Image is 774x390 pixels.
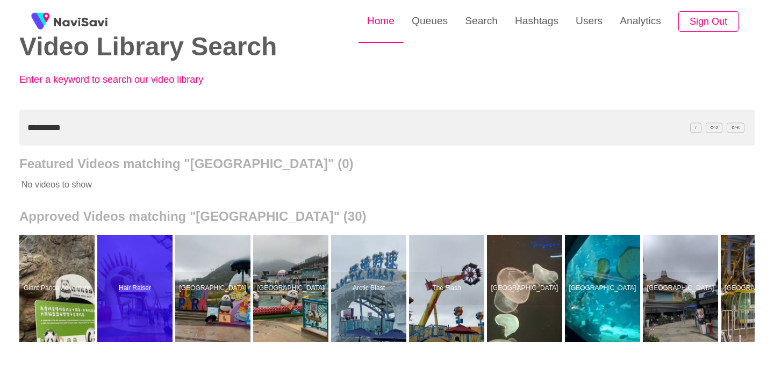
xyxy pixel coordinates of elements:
img: fireSpot [54,16,107,27]
a: [GEOGRAPHIC_DATA]Cebu Ocean Park [565,235,643,342]
a: [GEOGRAPHIC_DATA]Cebu Ocean Park [487,235,565,342]
a: Hair RaiserHair Raiser [97,235,175,342]
a: [GEOGRAPHIC_DATA]Ocean Park Aqua City [643,235,721,342]
a: [GEOGRAPHIC_DATA]Aqua City Lagoon [253,235,331,342]
button: Sign Out [678,11,739,32]
a: Arctic BlastArctic Blast [331,235,409,342]
img: fireSpot [27,8,54,35]
a: [GEOGRAPHIC_DATA]Ocean Park Ocean Square [175,235,253,342]
span: C^K [727,122,744,133]
span: C^J [706,122,723,133]
span: / [690,122,701,133]
h2: Featured Videos matching "[GEOGRAPHIC_DATA]" (0) [19,156,755,171]
a: Giant Panda AdventureGiant Panda Adventure [19,235,97,342]
h2: Approved Videos matching "[GEOGRAPHIC_DATA]" (30) [19,209,755,224]
p: Enter a keyword to search our video library [19,74,256,85]
h2: Video Library Search [19,33,371,61]
p: No videos to show [19,171,681,198]
a: The FlashThe Flash [409,235,487,342]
